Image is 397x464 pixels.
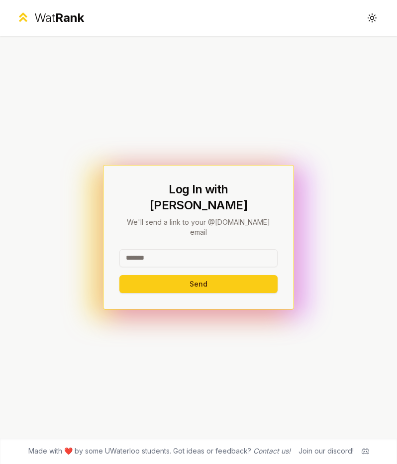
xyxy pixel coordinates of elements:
a: Contact us! [253,447,291,455]
div: Wat [34,10,84,26]
span: Made with ❤️ by some UWaterloo students. Got ideas or feedback? [28,446,291,456]
p: We'll send a link to your @[DOMAIN_NAME] email [119,217,278,237]
span: Rank [55,10,84,25]
div: Join our discord! [298,446,354,456]
a: WatRank [16,10,84,26]
button: Send [119,275,278,293]
h1: Log In with [PERSON_NAME] [119,181,278,213]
